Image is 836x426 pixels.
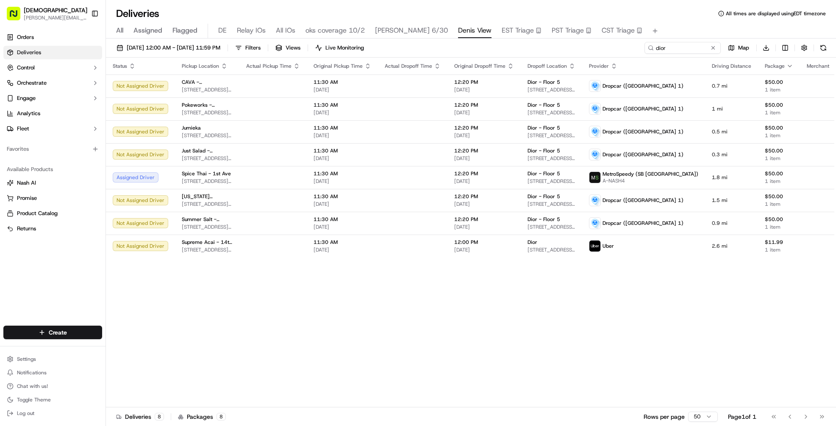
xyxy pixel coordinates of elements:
[3,122,102,136] button: Fleet
[182,178,233,185] span: [STREET_ADDRESS][US_STATE]
[231,42,264,54] button: Filters
[314,155,371,162] span: [DATE]
[589,63,609,69] span: Provider
[17,410,34,417] span: Log out
[454,201,514,207] span: [DATE]
[603,128,683,135] span: Dropcar ([GEOGRAPHIC_DATA] 1)
[589,195,600,206] img: drop_car_logo.png
[528,239,537,246] span: Dior
[765,79,793,86] span: $50.00
[133,25,162,36] span: Assigned
[589,172,600,183] img: metro_speed_logo.png
[765,132,793,139] span: 1 item
[603,171,698,177] span: MetroSpeedy (SB [GEOGRAPHIC_DATA])
[237,25,266,36] span: Relay IOs
[178,412,226,421] div: Packages
[325,44,364,52] span: Live Monitoring
[217,413,226,420] div: 8
[245,44,261,52] span: Filters
[765,155,793,162] span: 1 item
[712,151,751,158] span: 0.3 mi
[3,142,102,156] div: Favorites
[314,239,371,246] span: 11:30 AM
[314,170,371,177] span: 11:30 AM
[113,63,127,69] span: Status
[458,25,492,36] span: Denis View
[182,109,233,116] span: [STREET_ADDRESS][US_STATE]
[603,197,683,204] span: Dropcar ([GEOGRAPHIC_DATA] 1)
[603,177,698,184] span: A-NASH4
[712,63,751,69] span: Driving Distance
[589,80,600,91] img: drop_car_logo.png
[314,201,371,207] span: [DATE]
[589,218,600,229] img: drop_car_logo.png
[182,216,233,223] span: Summer Salt - [GEOGRAPHIC_DATA]
[3,191,102,205] button: Promise
[182,193,233,200] span: [US_STATE] Rotisserie & Grill - [GEOGRAPHIC_DATA]
[7,210,99,217] a: Product Catalog
[454,239,514,246] span: 12:00 PM
[17,194,37,202] span: Promise
[17,179,36,187] span: Nash AI
[286,44,300,52] span: Views
[375,25,448,36] span: [PERSON_NAME] 6/30
[314,79,371,86] span: 11:30 AM
[712,105,751,112] span: 1 mi
[314,224,371,230] span: [DATE]
[314,178,371,185] span: [DATE]
[528,147,560,154] span: Dior - Floor 5
[116,25,123,36] span: All
[454,79,514,86] span: 12:20 PM
[454,193,514,200] span: 12:20 PM
[3,326,102,339] button: Create
[603,243,614,249] span: Uber
[528,132,575,139] span: [STREET_ADDRESS][US_STATE]
[644,412,685,421] p: Rows per page
[454,124,514,131] span: 12:20 PM
[807,63,829,69] span: Merchant
[17,210,58,217] span: Product Catalog
[182,63,219,69] span: Pickup Location
[127,44,220,52] span: [DATE] 12:00 AM - [DATE] 11:59 PM
[311,42,368,54] button: Live Monitoring
[17,110,40,117] span: Analytics
[314,102,371,108] span: 11:30 AM
[314,246,371,253] span: [DATE]
[113,42,224,54] button: [DATE] 12:00 AM - [DATE] 11:59 PM
[454,170,514,177] span: 12:20 PM
[3,61,102,75] button: Control
[712,83,751,89] span: 0.7 mi
[172,25,197,36] span: Flagged
[765,102,793,108] span: $50.00
[49,328,67,337] span: Create
[644,42,721,54] input: Type to search
[454,86,514,93] span: [DATE]
[589,149,600,160] img: drop_car_logo.png
[454,216,514,223] span: 12:20 PM
[3,394,102,406] button: Toggle Theme
[528,224,575,230] span: [STREET_ADDRESS][US_STATE]
[17,396,51,403] span: Toggle Theme
[602,25,635,36] span: CST Triage
[528,170,560,177] span: Dior - Floor 5
[528,86,575,93] span: [STREET_ADDRESS][US_STATE]
[182,155,233,162] span: [STREET_ADDRESS][US_STATE]
[182,201,233,207] span: [STREET_ADDRESS][US_STATE]
[17,369,47,376] span: Notifications
[528,193,560,200] span: Dior - Floor 5
[17,33,34,41] span: Orders
[765,147,793,154] span: $50.00
[765,170,793,177] span: $50.00
[765,216,793,223] span: $50.00
[528,109,575,116] span: [STREET_ADDRESS][US_STATE]
[17,225,36,232] span: Returns
[552,25,584,36] span: PST Triage
[528,124,560,131] span: Dior - Floor 5
[603,220,683,227] span: Dropcar ([GEOGRAPHIC_DATA] 1)
[3,3,88,24] button: [DEMOGRAPHIC_DATA][PERSON_NAME][EMAIL_ADDRESS][DOMAIN_NAME]
[314,147,371,154] span: 11:30 AM
[765,246,793,253] span: 1 item
[246,63,292,69] span: Actual Pickup Time
[454,102,514,108] span: 12:20 PM
[17,125,29,133] span: Fleet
